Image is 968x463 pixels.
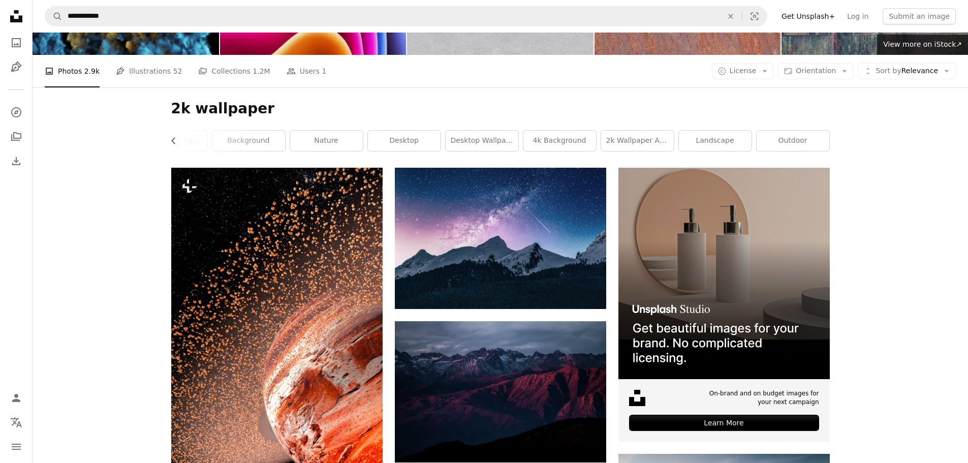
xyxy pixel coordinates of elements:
[6,127,26,147] a: Collections
[876,66,938,76] span: Relevance
[173,66,182,77] span: 52
[757,131,829,151] a: outdoor
[618,168,830,442] a: On-brand and on budget images for your next campaignLearn More
[287,55,327,87] a: Users 1
[775,8,841,24] a: Get Unsplash+
[45,6,767,26] form: Find visuals sitewide
[395,321,606,462] img: aerial photo of brown moutains
[6,412,26,433] button: Language
[601,131,674,151] a: 2k wallpaper anime
[858,63,956,79] button: Sort byRelevance
[6,57,26,77] a: Illustrations
[730,67,757,75] span: License
[45,7,63,26] button: Search Unsplash
[395,387,606,396] a: aerial photo of brown moutains
[171,131,183,151] button: scroll list to the left
[629,390,645,406] img: file-1631678316303-ed18b8b5cb9cimage
[883,8,956,24] button: Submit an image
[876,67,901,75] span: Sort by
[629,415,819,431] div: Learn More
[712,63,774,79] button: License
[116,55,182,87] a: Illustrations 52
[679,131,752,151] a: landscape
[523,131,596,151] a: 4k background
[6,151,26,171] a: Download History
[796,67,836,75] span: Orientation
[778,63,854,79] button: Orientation
[6,388,26,408] a: Log in / Sign up
[742,7,767,26] button: Visual search
[6,102,26,122] a: Explore
[841,8,875,24] a: Log in
[720,7,742,26] button: Clear
[395,234,606,243] a: snow mountain under stars
[171,100,830,118] h1: 2k wallpaper
[883,40,962,48] span: View more on iStock ↗
[171,351,383,360] a: an artist's rendering of a planet with a star cluster in the background
[368,131,441,151] a: desktop
[212,131,285,151] a: background
[877,35,968,55] a: View more on iStock↗
[6,6,26,28] a: Home — Unsplash
[6,437,26,457] button: Menu
[198,55,270,87] a: Collections 1.2M
[446,131,518,151] a: desktop wallpaper
[618,168,830,379] img: file-1715714113747-b8b0561c490eimage
[322,66,326,77] span: 1
[6,33,26,53] a: Photos
[290,131,363,151] a: nature
[395,168,606,309] img: snow mountain under stars
[702,389,819,407] span: On-brand and on budget images for your next campaign
[253,66,270,77] span: 1.2M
